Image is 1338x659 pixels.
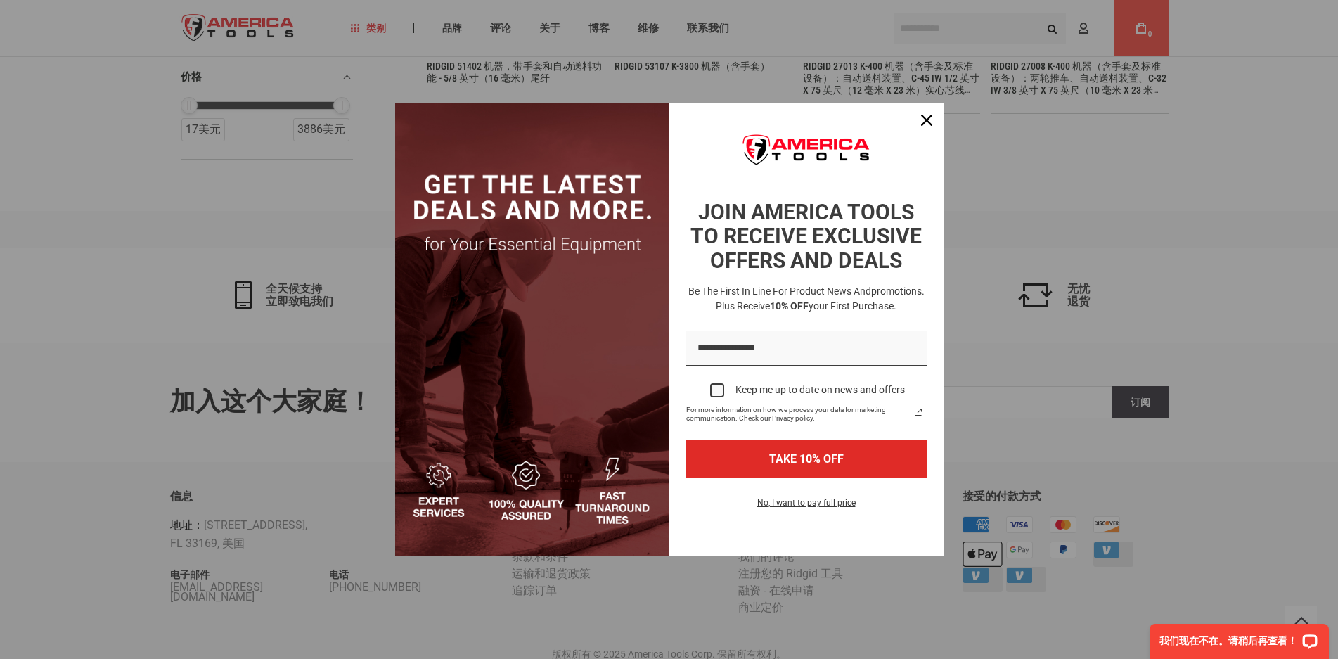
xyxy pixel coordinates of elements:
[921,115,932,126] svg: close icon
[910,404,927,421] svg: link icon
[770,300,809,312] strong: 10% OFF
[690,200,922,273] strong: JOIN AMERICA TOOLS TO RECEIVE EXCLUSIVE OFFERS AND DEALS
[735,384,905,396] div: Keep me up to date on news and offers
[910,103,944,137] button: Close
[686,440,927,478] button: TAKE 10% OFF
[910,404,927,421] a: Read our Privacy Policy
[1140,615,1338,659] iframe: LiveChat 聊天小部件
[746,495,867,519] button: No, I want to pay full price
[686,406,910,423] span: For more information on how we process your data for marketing communication. Check our Privacy p...
[683,284,929,314] h3: Be the first in line for product news and
[686,331,927,366] input: Email field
